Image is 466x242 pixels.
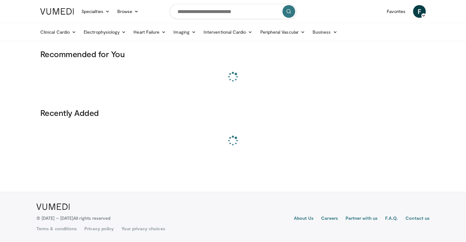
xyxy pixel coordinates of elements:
[385,215,398,223] a: F.A.Q.
[40,8,74,15] img: VuMedi Logo
[36,215,111,221] p: © [DATE] – [DATE]
[346,215,378,223] a: Partner with us
[294,215,314,223] a: About Us
[309,26,341,38] a: Business
[36,26,80,38] a: Clinical Cardio
[405,215,430,223] a: Contact us
[73,215,110,221] span: All rights reserved
[121,225,165,232] a: Your privacy choices
[40,49,426,59] h3: Recommended for You
[321,215,338,223] a: Careers
[84,225,114,232] a: Privacy policy
[170,4,296,19] input: Search topics, interventions
[40,108,426,118] h3: Recently Added
[36,225,77,232] a: Terms & conditions
[383,5,409,18] a: Favorites
[80,26,130,38] a: Electrophysiology
[200,26,256,38] a: Interventional Cardio
[78,5,113,18] a: Specialties
[113,5,143,18] a: Browse
[36,204,70,210] img: VuMedi Logo
[130,26,170,38] a: Heart Failure
[256,26,309,38] a: Peripheral Vascular
[170,26,200,38] a: Imaging
[413,5,426,18] a: F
